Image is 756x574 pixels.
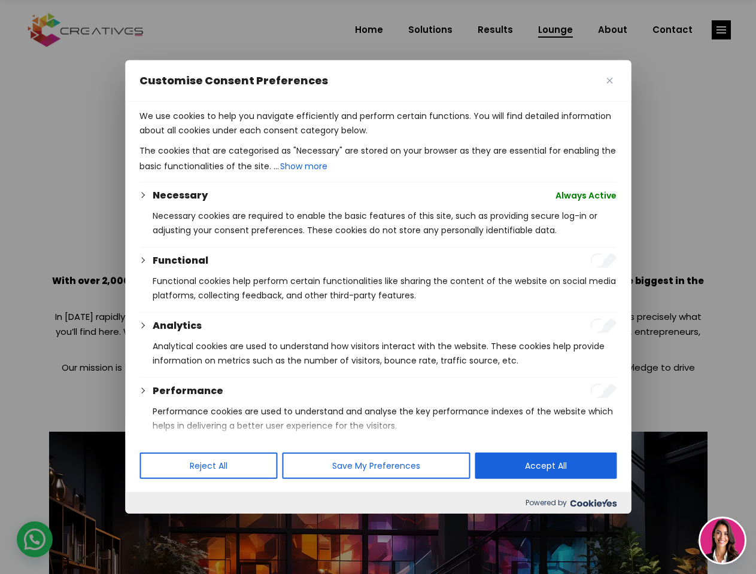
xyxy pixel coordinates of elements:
span: Always Active [555,188,617,203]
button: Save My Preferences [282,453,470,479]
p: Necessary cookies are required to enable the basic features of this site, such as providing secur... [153,209,617,237]
button: Show more [279,158,329,175]
input: Enable Analytics [590,319,617,333]
button: Functional [153,254,208,268]
p: Performance cookies are used to understand and analyse the key performance indexes of the website... [153,404,617,433]
button: Accept All [475,453,617,479]
img: Cookieyes logo [570,499,617,507]
img: agent [700,518,745,563]
p: Analytical cookies are used to understand how visitors interact with the website. These cookies h... [153,339,617,368]
span: Customise Consent Preferences [139,74,328,88]
p: We use cookies to help you navigate efficiently and perform certain functions. You will find deta... [139,109,617,138]
p: The cookies that are categorised as "Necessary" are stored on your browser as they are essential ... [139,143,617,175]
p: Functional cookies help perform certain functionalities like sharing the content of the website o... [153,274,617,303]
button: Close [602,74,617,88]
div: Customise Consent Preferences [125,60,631,514]
div: Powered by [125,492,631,514]
input: Enable Functional [590,254,617,268]
button: Performance [153,384,223,398]
img: Close [606,78,612,84]
button: Analytics [153,319,202,333]
input: Enable Performance [590,384,617,398]
button: Reject All [139,453,277,479]
button: Necessary [153,188,208,203]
